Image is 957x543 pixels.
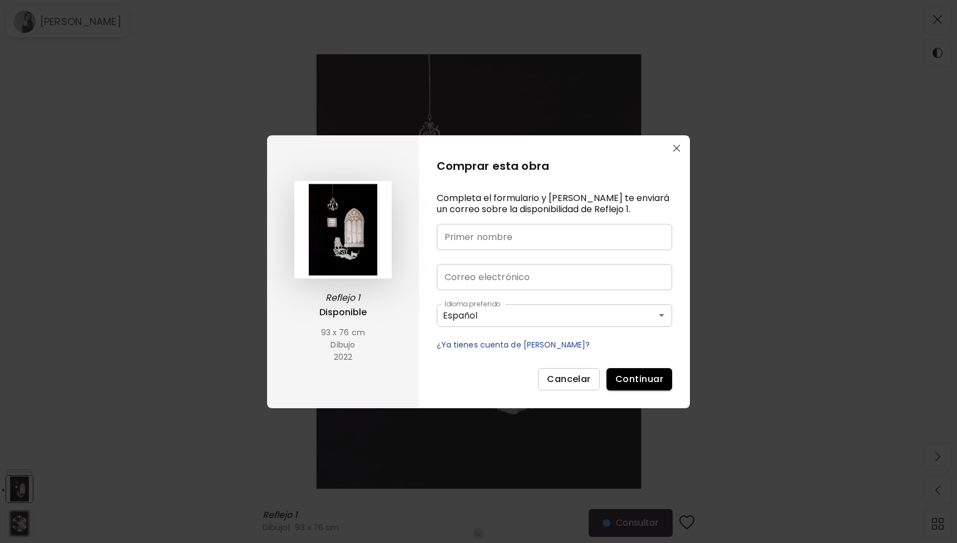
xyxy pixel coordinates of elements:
button: exit [668,140,685,157]
h6: 2022 [334,352,352,362]
h6: 93 x 76 cm [321,327,365,337]
button: Cancelar [538,368,600,390]
h6: Dibujo [330,340,355,350]
div: Español [437,304,672,327]
h4: Comprar esta obra [437,158,656,174]
h6: ¿Ya tienes cuenta de [PERSON_NAME]? [437,340,590,350]
h5: Completa el formulario y [PERSON_NAME] te enviará un correo sobre la disponibilidad de Reflejo 1. [437,193,672,215]
button: Continuar [606,368,672,390]
h5: Reflejo 1 [325,292,360,304]
h5: Disponible [319,306,367,319]
img: exit [673,145,680,152]
span: Continuar [615,373,663,385]
img: Reflejo 1 [294,181,392,278]
span: Cancelar [547,373,591,385]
